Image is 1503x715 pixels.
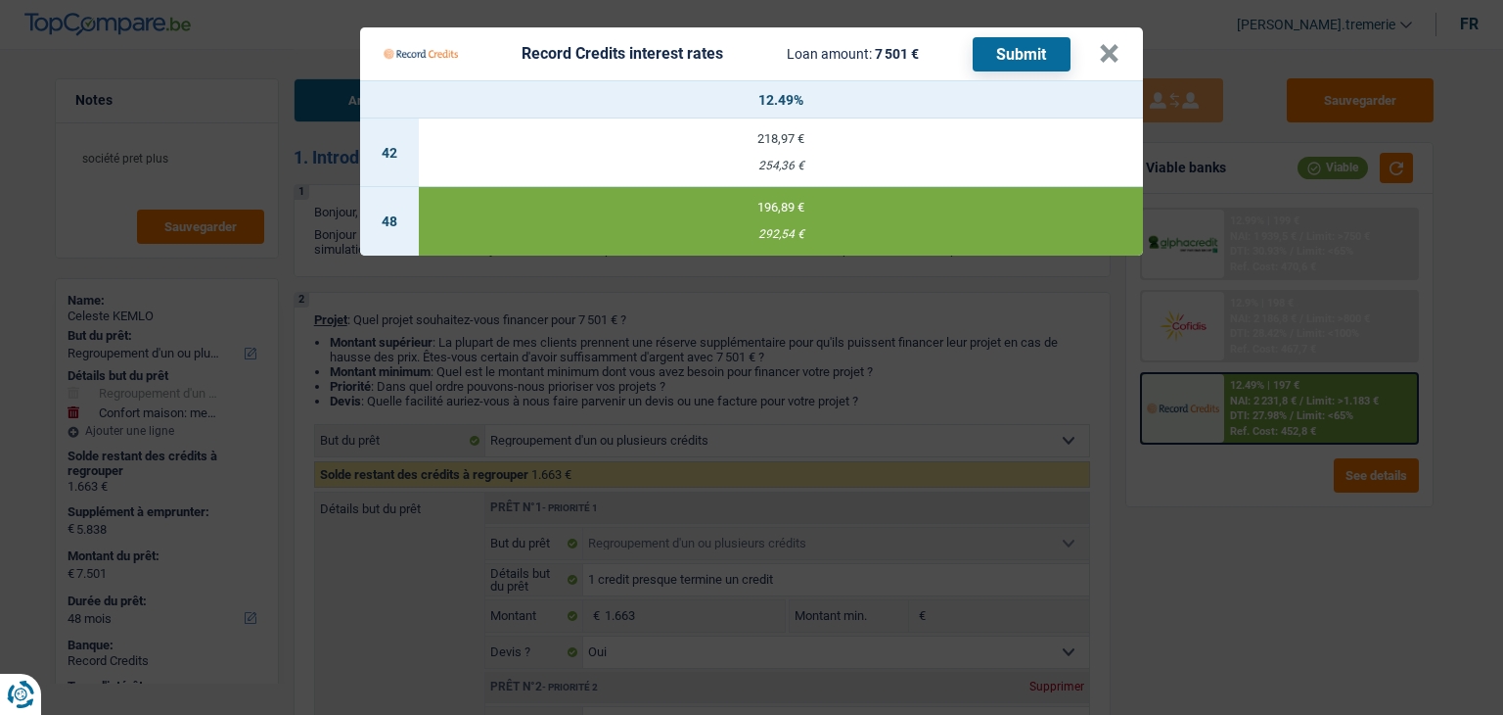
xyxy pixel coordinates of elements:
[419,81,1143,119] th: 12.49%
[973,37,1070,71] button: Submit
[419,201,1143,214] div: 196,89 €
[360,187,419,256] td: 48
[522,46,723,62] div: Record Credits interest rates
[419,160,1143,172] div: 254,36 €
[1099,44,1119,64] button: ×
[419,228,1143,241] div: 292,54 €
[384,35,458,72] img: Record Credits
[875,46,919,62] span: 7 501 €
[419,132,1143,145] div: 218,97 €
[360,119,419,187] td: 42
[787,46,872,62] span: Loan amount:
